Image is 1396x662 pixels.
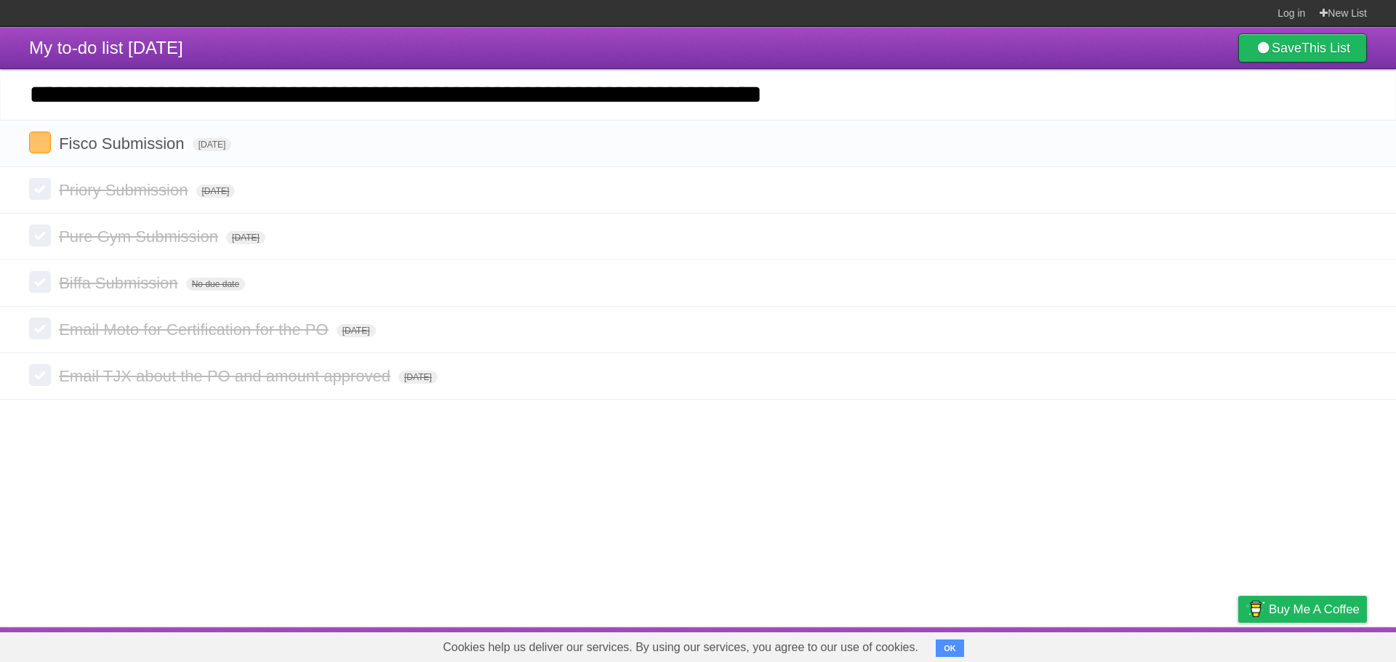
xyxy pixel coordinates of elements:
[59,181,191,199] span: Priory Submission
[1275,631,1367,658] a: Suggest a feature
[29,271,51,293] label: Done
[1269,597,1360,622] span: Buy me a coffee
[1238,33,1367,62] a: SaveThis List
[59,134,188,153] span: Fisco Submission
[1219,631,1257,658] a: Privacy
[59,227,222,246] span: Pure Gym Submission
[29,364,51,386] label: Done
[428,633,933,662] span: Cookies help us deliver our services. By using our services, you agree to our use of cookies.
[29,178,51,200] label: Done
[337,324,376,337] span: [DATE]
[1045,631,1075,658] a: About
[1238,596,1367,623] a: Buy me a coffee
[226,231,265,244] span: [DATE]
[1170,631,1202,658] a: Terms
[29,225,51,246] label: Done
[1301,41,1350,55] b: This List
[936,639,964,657] button: OK
[29,38,183,57] span: My to-do list [DATE]
[29,318,51,339] label: Done
[59,274,181,292] span: Biffa Submission
[1093,631,1152,658] a: Developers
[59,367,394,385] span: Email TJX about the PO and amount approved
[196,185,236,198] span: [DATE]
[186,278,245,291] span: No due date
[193,138,232,151] span: [DATE]
[1245,597,1265,621] img: Buy me a coffee
[398,371,438,384] span: [DATE]
[29,132,51,153] label: Done
[59,320,332,339] span: Email Moto for Certification for the PO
